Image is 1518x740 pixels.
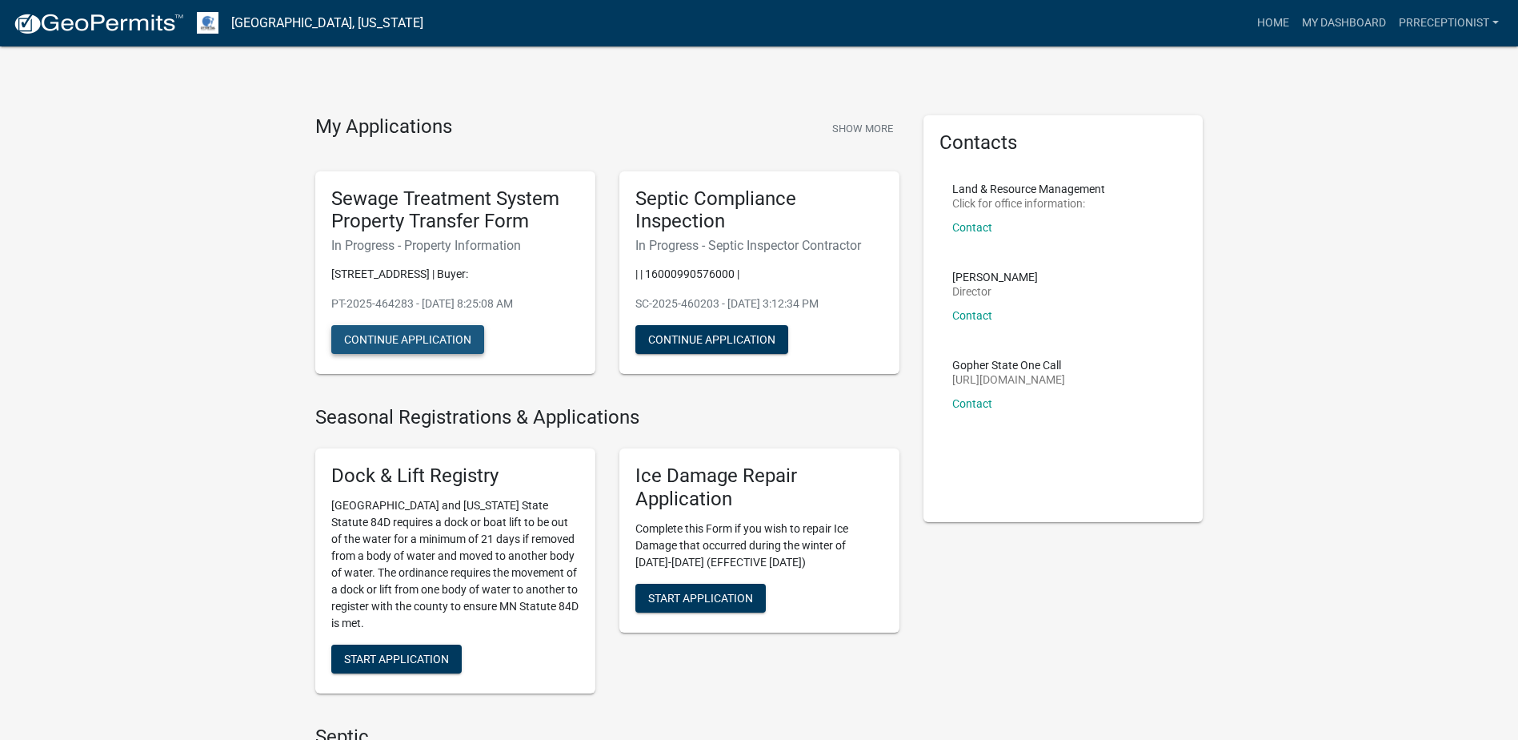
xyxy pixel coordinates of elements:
[635,187,883,234] h5: Septic Compliance Inspection
[315,115,452,139] h4: My Applications
[952,271,1038,283] p: [PERSON_NAME]
[1392,8,1505,38] a: prreceptionist
[635,521,883,571] p: Complete this Form if you wish to repair Ice Damage that occurred during the winter of [DATE]-[DA...
[635,325,788,354] button: Continue Application
[331,325,484,354] button: Continue Application
[952,397,992,410] a: Contact
[331,497,579,632] p: [GEOGRAPHIC_DATA] and [US_STATE] State Statute 84D requires a dock or boat lift to be out of the ...
[197,12,218,34] img: Otter Tail County, Minnesota
[635,465,883,511] h5: Ice Damage Repair Application
[952,183,1105,195] p: Land & Resource Management
[952,286,1038,297] p: Director
[952,198,1105,209] p: Click for office information:
[939,131,1188,155] h5: Contacts
[952,360,1065,371] p: Gopher State One Call
[826,115,899,142] button: Show More
[952,309,992,322] a: Contact
[344,652,449,665] span: Start Application
[331,187,579,234] h5: Sewage Treatment System Property Transfer Form
[1296,8,1392,38] a: My Dashboard
[331,238,579,253] h6: In Progress - Property Information
[635,584,766,613] button: Start Application
[635,296,883,312] p: SC-2025-460203 - [DATE] 3:12:34 PM
[952,221,992,234] a: Contact
[648,591,753,604] span: Start Application
[1251,8,1296,38] a: Home
[635,266,883,283] p: | | 16000990576000 |
[231,10,423,37] a: [GEOGRAPHIC_DATA], [US_STATE]
[635,238,883,253] h6: In Progress - Septic Inspector Contractor
[315,406,899,429] h4: Seasonal Registrations & Applications
[331,465,579,488] h5: Dock & Lift Registry
[331,296,579,312] p: PT-2025-464283 - [DATE] 8:25:08 AM
[331,266,579,283] p: [STREET_ADDRESS] | Buyer:
[952,374,1065,385] p: [URL][DOMAIN_NAME]
[331,645,462,674] button: Start Application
